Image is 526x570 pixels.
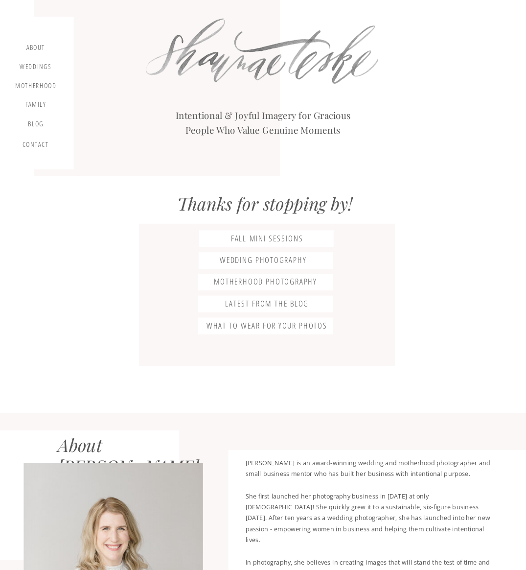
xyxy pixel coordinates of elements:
a: Family [19,100,52,111]
a: Fall Mini Sessions [200,234,335,244]
a: about [23,44,49,54]
a: Motherhood photography [198,277,333,287]
a: motherhood [15,82,56,92]
a: What to wear for your photos [200,321,335,332]
a: contact [21,141,50,152]
h1: About [PERSON_NAME] [58,434,188,486]
a: latest from the blog [200,299,335,309]
a: blog [23,120,49,132]
a: Thanks for stopping by! [177,193,353,218]
a: Weddings [19,62,52,73]
h2: Intentional & Joyful Imagery for Gracious People Who Value Genuine Moments [167,108,359,135]
a: Wedding photography [196,255,331,266]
